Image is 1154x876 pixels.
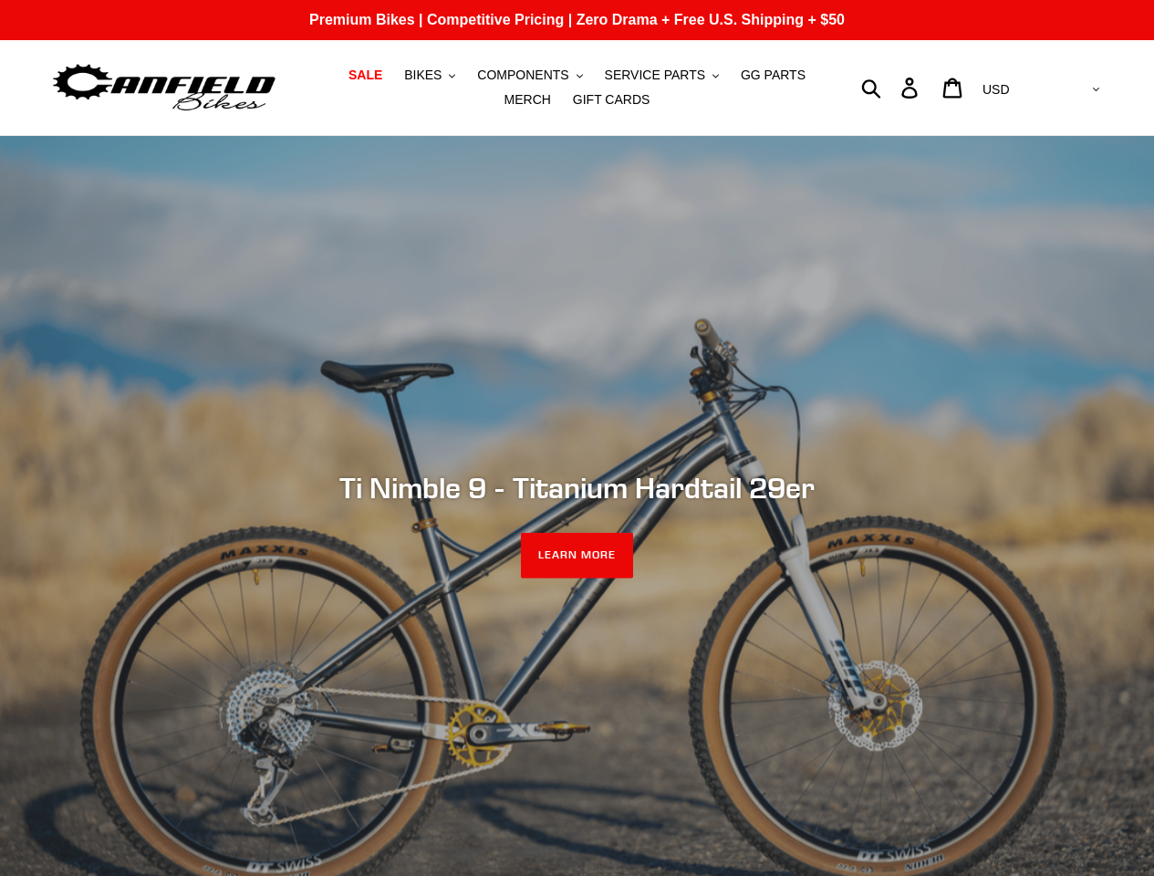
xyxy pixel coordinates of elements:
[605,68,705,83] span: SERVICE PARTS
[50,59,278,117] img: Canfield Bikes
[495,88,560,112] a: MERCH
[732,63,815,88] a: GG PARTS
[339,63,391,88] a: SALE
[596,63,728,88] button: SERVICE PARTS
[80,471,1075,506] h2: Ti Nimble 9 - Titanium Hardtail 29er
[564,88,660,112] a: GIFT CARDS
[521,533,633,579] a: LEARN MORE
[404,68,442,83] span: BIKES
[477,68,568,83] span: COMPONENTS
[395,63,464,88] button: BIKES
[504,92,551,108] span: MERCH
[741,68,806,83] span: GG PARTS
[573,92,650,108] span: GIFT CARDS
[348,68,382,83] span: SALE
[468,63,591,88] button: COMPONENTS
